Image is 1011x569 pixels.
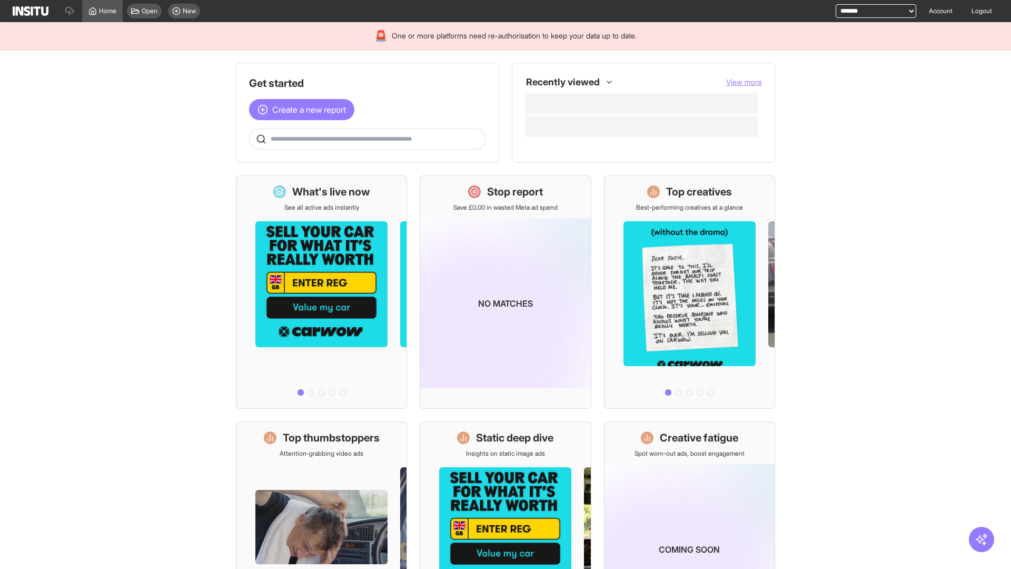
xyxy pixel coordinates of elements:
img: Logo [13,6,48,16]
span: View more [726,77,762,86]
span: One or more platforms need re-authorisation to keep your data up to date. [392,31,637,41]
p: Best-performing creatives at a glance [636,203,743,212]
p: No matches [478,297,533,310]
a: Top creativesBest-performing creatives at a glance [604,175,775,409]
p: See all active ads instantly [284,203,359,212]
h1: What's live now [292,184,370,199]
p: Attention-grabbing video ads [280,449,363,458]
div: 🚨 [374,28,388,43]
span: Create a new report [272,103,346,116]
p: Save £0.00 in wasted Meta ad spend [453,203,558,212]
span: Open [142,7,157,15]
a: What's live nowSee all active ads instantly [236,175,407,409]
h1: Top creatives [666,184,732,199]
button: View more [726,77,762,87]
h1: Get started [249,76,486,91]
h1: Stop report [487,184,543,199]
p: Insights on static image ads [466,449,545,458]
a: Stop reportSave £0.00 in wasted Meta ad spendNo matches [420,175,591,409]
span: New [183,7,196,15]
img: coming-soon-gradient_kfitwp.png [420,218,590,388]
span: Home [99,7,116,15]
h1: Top thumbstoppers [283,430,380,445]
button: Create a new report [249,99,354,120]
h1: Static deep dive [476,430,553,445]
